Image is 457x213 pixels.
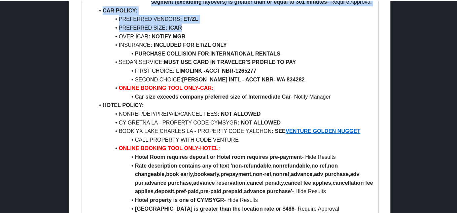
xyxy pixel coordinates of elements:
strong: ET/ZL [183,15,198,21]
li: INSURANCE [95,40,373,49]
li: - Hide Results [95,161,373,195]
li: OVER ICAR [95,32,373,40]
li: - Hide Results [95,152,373,161]
span: SEDAN SERVICE: [119,59,164,64]
strong: Car size exceeds company preferred size of Intermediate Car [135,93,291,99]
strong: ACCT NBR-1265277 [205,67,256,73]
strong: ONLINE BOOKING TOOL ONLY-HOTEL: [119,145,220,150]
strong: ONLINE BOOKING TOOL ONLY-CAR: [119,84,214,90]
li: - Notify Manager [95,92,373,101]
strong: : NOT ALLOWED [217,110,260,116]
strong: : [180,15,182,21]
li: - Require Approval [95,204,373,213]
strong: Rate description contains any of text 'non-refundable,nonrefundable,no ref,non changeable,book ea... [135,162,375,194]
strong: CAR POLICY: [103,7,137,13]
strong: : NOTIFY MGR [148,33,185,39]
span: FIRST CHOICE [135,67,173,73]
span: SECOND CHOICE [135,76,180,82]
strong: : NOT ALLOWED [238,119,281,125]
strong: HOTEL POLICY: [103,102,144,107]
strong: : [150,41,152,47]
strong: INCLUDED FOR ET/ZL ONLY [154,41,227,47]
strong: [GEOGRAPHIC_DATA] is greater than the location rate or $486 [135,205,294,211]
strong: : LIMOLINK - [173,67,206,73]
strong: : ICAR [166,24,182,30]
li: CY GRETNA LA - PROPERTY CODE CYMSYGR [95,118,373,127]
strong: : [180,76,182,82]
strong: [PERSON_NAME] INTL - ACCT NBR- WA 834282 [182,76,305,82]
strong: PURCHASE COLLISION FOR INTERNATIONAL RENTALS [135,50,280,56]
li: BOOK YX LAKE CHARLES LA - PROPERTY CODE YXLCHGN [95,126,373,135]
li: PREFERRED VENDORS [95,14,373,23]
strong: Hotel property is one of CYMSYGR [135,197,224,202]
li: PREFERRED SIZE [95,23,373,32]
li: - Hide Results [95,195,373,204]
a: VENTURE GOLDEN NUGGET [286,128,360,133]
li: NONREF/DEP/PREPAID/CANCEL FEES [95,109,373,118]
strong: Hotel Room requires deposit or Hotel room requires pre-payment [135,153,302,159]
li: CALL PROPERTY WITH CODE VENTURE [95,135,373,144]
strong: : SEE [272,128,286,133]
strong: MUST USE CARD IN TRAVELER'S PROFILE TO PAY [164,59,296,64]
